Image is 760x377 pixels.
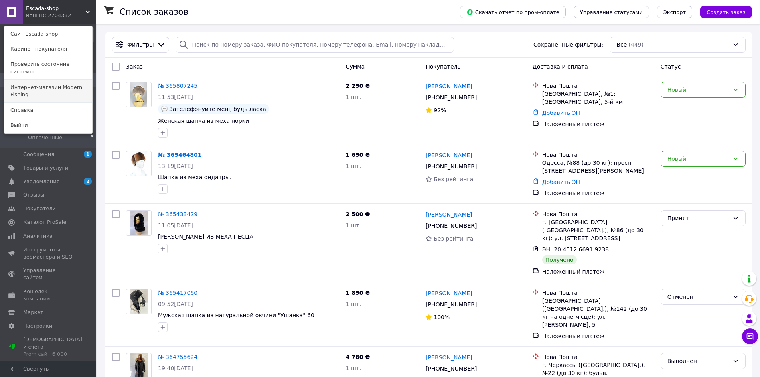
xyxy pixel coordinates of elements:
[580,9,643,15] span: Управление статусами
[533,41,603,49] span: Сохраненные фильтры:
[346,211,370,217] span: 2 500 ₴
[667,214,729,223] div: Принят
[542,297,654,329] div: [GEOGRAPHIC_DATA] ([GEOGRAPHIC_DATA].), №142 (до 30 кг на одне місце): ул. [PERSON_NAME], 5
[158,301,193,307] span: 09:52[DATE]
[158,83,197,89] a: № 365807245
[158,211,197,217] a: № 365433429
[346,290,370,296] span: 1 850 ₴
[126,289,152,314] a: Фото товару
[542,332,654,340] div: Наложенный платеж
[574,6,649,18] button: Управление статусами
[130,211,148,235] img: Фото товару
[434,235,473,242] span: Без рейтинга
[346,63,365,70] span: Сумма
[533,63,588,70] span: Доставка и оплата
[4,41,92,57] a: Кабинет покупателя
[169,106,266,112] span: Зателефонуйте мені, будь ласка
[628,41,644,48] span: (449)
[158,365,193,371] span: 19:40[DATE]
[4,118,92,133] a: Выйти
[4,80,92,102] a: Интернет-магазин Modern Fishing
[542,255,577,264] div: Получено
[542,120,654,128] div: Наложенный платеж
[426,151,472,159] a: [PERSON_NAME]
[346,301,361,307] span: 1 шт.
[346,354,370,360] span: 4 780 ₴
[667,154,729,163] div: Новый
[426,289,472,297] a: [PERSON_NAME]
[700,6,752,18] button: Создать заказ
[4,103,92,118] a: Справка
[158,118,249,124] span: Женская шапка из меха норки
[23,336,82,358] span: [DEMOGRAPHIC_DATA] и счета
[466,8,559,16] span: Скачать отчет по пром-оплате
[742,328,758,344] button: Чат с покупателем
[23,205,56,212] span: Покупатели
[130,82,147,107] img: Фото товару
[667,85,729,94] div: Новый
[663,9,686,15] span: Экспорт
[126,151,152,176] a: Фото товару
[424,299,478,310] div: [PHONE_NUMBER]
[120,7,188,17] h1: Список заказов
[158,312,314,318] a: Мужская шапка из натуральной овчини "Ушанка" 60
[346,163,361,169] span: 1 шт.
[23,151,54,158] span: Сообщения
[657,6,692,18] button: Экспорт
[426,82,472,90] a: [PERSON_NAME]
[158,152,201,158] a: № 365464801
[424,363,478,374] div: [PHONE_NUMBER]
[23,288,74,302] span: Кошелек компании
[667,357,729,365] div: Выполнен
[542,110,580,116] a: Добавить ЭН
[434,107,446,113] span: 92%
[23,267,74,281] span: Управление сайтом
[542,159,654,175] div: Одесса, №88 (до 30 кг): просп. [STREET_ADDRESS][PERSON_NAME]
[661,63,681,70] span: Статус
[542,210,654,218] div: Нова Пошта
[707,9,746,15] span: Создать заказ
[158,290,197,296] a: № 365417060
[26,12,59,19] div: Ваш ID: 2704332
[346,83,370,89] span: 2 250 ₴
[126,210,152,236] a: Фото товару
[176,37,454,53] input: Поиск по номеру заказа, ФИО покупателя, номеру телефона, Email, номеру накладной
[23,246,74,261] span: Инструменты вебмастера и SEO
[616,41,627,49] span: Все
[23,233,53,240] span: Аналитика
[23,309,43,316] span: Маркет
[542,179,580,185] a: Добавить ЭН
[26,5,86,12] span: Escada-shop
[542,189,654,197] div: Наложенный платеж
[23,178,59,185] span: Уведомления
[346,365,361,371] span: 1 шт.
[84,178,92,185] span: 2
[692,8,752,15] a: Создать заказ
[158,174,231,180] a: Шапка из меха ондатры.
[130,151,148,176] img: Фото товару
[23,351,82,358] div: Prom сайт 6 000
[667,292,729,301] div: Отменен
[158,163,193,169] span: 13:19[DATE]
[23,219,66,226] span: Каталог ProSale
[126,82,152,107] a: Фото товару
[126,63,143,70] span: Заказ
[426,211,472,219] a: [PERSON_NAME]
[426,353,472,361] a: [PERSON_NAME]
[434,176,473,182] span: Без рейтинга
[542,82,654,90] div: Нова Пошта
[158,94,193,100] span: 11:53[DATE]
[346,222,361,229] span: 1 шт.
[84,151,92,158] span: 1
[424,161,478,172] div: [PHONE_NUMBER]
[158,233,253,240] span: [PERSON_NAME] ИЗ МЕХА ПЕСЦА
[28,134,62,141] span: Оплаченные
[542,90,654,106] div: [GEOGRAPHIC_DATA], №1: [GEOGRAPHIC_DATA], 5-й км
[346,94,361,100] span: 1 шт.
[161,106,168,112] img: :speech_balloon:
[460,6,566,18] button: Скачать отчет по пром-оплате
[542,246,609,253] span: ЭН: 20 4512 6691 9238
[542,151,654,159] div: Нова Пошта
[130,289,148,314] img: Фото товару
[434,314,450,320] span: 100%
